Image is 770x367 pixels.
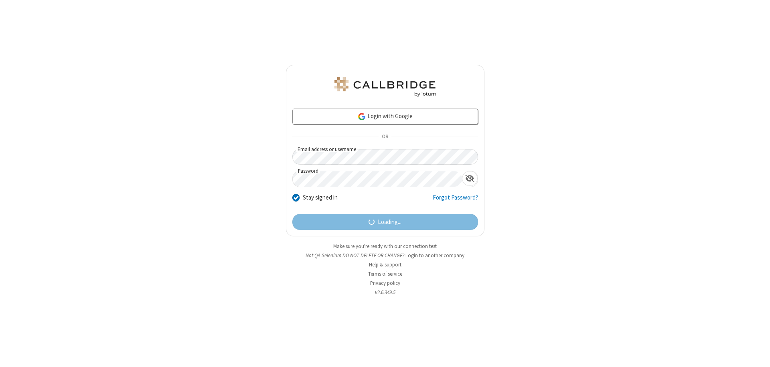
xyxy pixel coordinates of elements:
div: Show password [462,171,478,186]
img: QA Selenium DO NOT DELETE OR CHANGE [333,77,437,97]
li: Not QA Selenium DO NOT DELETE OR CHANGE? [286,252,484,259]
a: Make sure you're ready with our connection test [333,243,437,250]
a: Forgot Password? [433,193,478,208]
input: Email address or username [292,149,478,165]
img: google-icon.png [357,112,366,121]
li: v2.6.349.5 [286,288,484,296]
a: Login with Google [292,109,478,125]
input: Password [293,171,462,187]
span: OR [379,131,391,143]
span: Loading... [378,218,401,227]
a: Help & support [369,261,401,268]
button: Login to another company [405,252,464,259]
label: Stay signed in [303,193,338,202]
a: Privacy policy [370,280,400,286]
a: Terms of service [368,270,402,277]
button: Loading... [292,214,478,230]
